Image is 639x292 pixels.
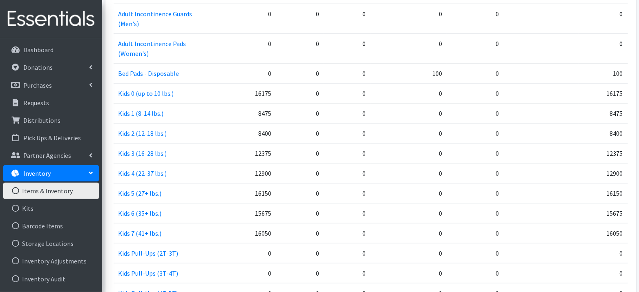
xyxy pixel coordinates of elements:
[118,69,179,77] a: Bed Pads - Disposable
[324,33,371,63] td: 0
[218,163,277,183] td: 12900
[447,123,504,143] td: 0
[371,243,447,263] td: 0
[118,269,179,277] a: Kids Pull-Ups (3T-4T)
[3,253,99,269] a: Inventory Adjustments
[447,4,504,33] td: 0
[276,123,324,143] td: 0
[276,243,324,263] td: 0
[276,203,324,223] td: 0
[447,103,504,123] td: 0
[447,243,504,263] td: 0
[3,165,99,181] a: Inventory
[579,33,628,63] td: 0
[447,83,504,103] td: 0
[3,235,99,252] a: Storage Locations
[371,83,447,103] td: 0
[23,151,71,159] p: Partner Agencies
[276,33,324,63] td: 0
[3,95,99,111] a: Requests
[218,33,277,63] td: 0
[371,4,447,33] td: 0
[118,89,174,97] a: Kids 0 (up to 10 lbs.)
[371,203,447,223] td: 0
[118,129,167,137] a: Kids 2 (12-18 lbs.)
[118,149,167,157] a: Kids 3 (16-28 lbs.)
[23,169,51,177] p: Inventory
[324,63,371,83] td: 0
[3,183,99,199] a: Items & Inventory
[23,63,53,71] p: Donations
[371,33,447,63] td: 0
[276,183,324,203] td: 0
[276,103,324,123] td: 0
[579,4,628,33] td: 0
[324,243,371,263] td: 0
[3,77,99,93] a: Purchases
[118,189,162,197] a: Kids 5 (27+ lbs.)
[579,163,628,183] td: 12900
[371,123,447,143] td: 0
[324,183,371,203] td: 0
[276,163,324,183] td: 0
[3,218,99,234] a: Barcode Items
[276,223,324,243] td: 0
[218,223,277,243] td: 16050
[324,83,371,103] td: 0
[371,263,447,283] td: 0
[579,63,628,83] td: 100
[324,163,371,183] td: 0
[371,183,447,203] td: 0
[324,203,371,223] td: 0
[218,243,277,263] td: 0
[276,4,324,33] td: 0
[447,143,504,163] td: 0
[579,143,628,163] td: 12375
[218,83,277,103] td: 16175
[447,203,504,223] td: 0
[23,81,52,89] p: Purchases
[3,59,99,75] a: Donations
[371,163,447,183] td: 0
[324,4,371,33] td: 0
[371,223,447,243] td: 0
[3,271,99,287] a: Inventory Audit
[447,163,504,183] td: 0
[218,183,277,203] td: 16150
[23,99,49,107] p: Requests
[371,143,447,163] td: 0
[218,123,277,143] td: 8400
[447,63,504,83] td: 0
[118,209,162,217] a: Kids 6 (35+ lbs.)
[3,200,99,217] a: Kits
[218,4,277,33] td: 0
[23,134,81,142] p: Pick Ups & Deliveries
[579,243,628,263] td: 0
[118,229,162,237] a: Kids 7 (41+ lbs.)
[118,10,192,28] a: Adult Incontinence Guards (Men's)
[324,143,371,163] td: 0
[447,33,504,63] td: 0
[3,112,99,128] a: Distributions
[371,63,447,83] td: 100
[276,143,324,163] td: 0
[218,103,277,123] td: 8475
[3,5,99,33] img: HumanEssentials
[118,109,164,117] a: Kids 1 (8-14 lbs.)
[218,263,277,283] td: 0
[579,123,628,143] td: 8400
[3,130,99,146] a: Pick Ups & Deliveries
[579,183,628,203] td: 16150
[23,116,60,124] p: Distributions
[579,223,628,243] td: 16050
[276,63,324,83] td: 0
[3,147,99,164] a: Partner Agencies
[218,203,277,223] td: 15675
[579,263,628,283] td: 0
[218,63,277,83] td: 0
[324,103,371,123] td: 0
[371,103,447,123] td: 0
[447,223,504,243] td: 0
[579,83,628,103] td: 16175
[218,143,277,163] td: 12375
